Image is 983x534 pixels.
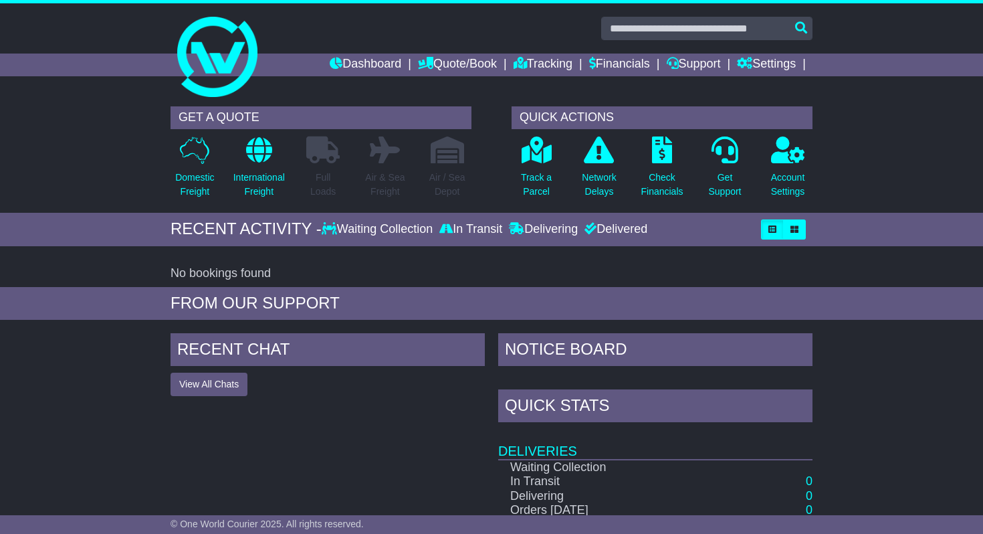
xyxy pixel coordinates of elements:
[770,136,806,206] a: AccountSettings
[498,503,726,518] td: Orders [DATE]
[498,333,812,369] div: NOTICE BOARD
[175,136,215,206] a: DomesticFreight
[581,136,617,206] a: NetworkDelays
[521,171,552,199] p: Track a Parcel
[171,106,471,129] div: GET A QUOTE
[322,222,436,237] div: Waiting Collection
[737,54,796,76] a: Settings
[667,54,721,76] a: Support
[436,222,506,237] div: In Transit
[429,171,465,199] p: Air / Sea Depot
[175,171,214,199] p: Domestic Freight
[498,474,726,489] td: In Transit
[171,519,364,529] span: © One World Courier 2025. All rights reserved.
[506,222,581,237] div: Delivering
[498,489,726,504] td: Delivering
[233,136,286,206] a: InternationalFreight
[365,171,405,199] p: Air & Sea Freight
[171,294,812,313] div: FROM OUR SUPPORT
[514,54,572,76] a: Tracking
[498,460,726,475] td: Waiting Collection
[520,136,552,206] a: Track aParcel
[806,503,812,517] a: 0
[806,489,812,503] a: 0
[581,222,647,237] div: Delivered
[512,106,812,129] div: QUICK ACTIONS
[418,54,497,76] a: Quote/Book
[641,171,683,199] p: Check Financials
[640,136,683,206] a: CheckFinancials
[171,333,485,369] div: RECENT CHAT
[708,171,741,199] p: Get Support
[582,171,616,199] p: Network Delays
[171,373,247,396] button: View All Chats
[707,136,742,206] a: GetSupport
[498,389,812,426] div: Quick Stats
[171,219,322,239] div: RECENT ACTIVITY -
[589,54,650,76] a: Financials
[306,171,340,199] p: Full Loads
[233,171,285,199] p: International Freight
[171,266,812,281] div: No bookings found
[771,171,805,199] p: Account Settings
[806,474,812,488] a: 0
[330,54,401,76] a: Dashboard
[498,426,812,460] td: Deliveries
